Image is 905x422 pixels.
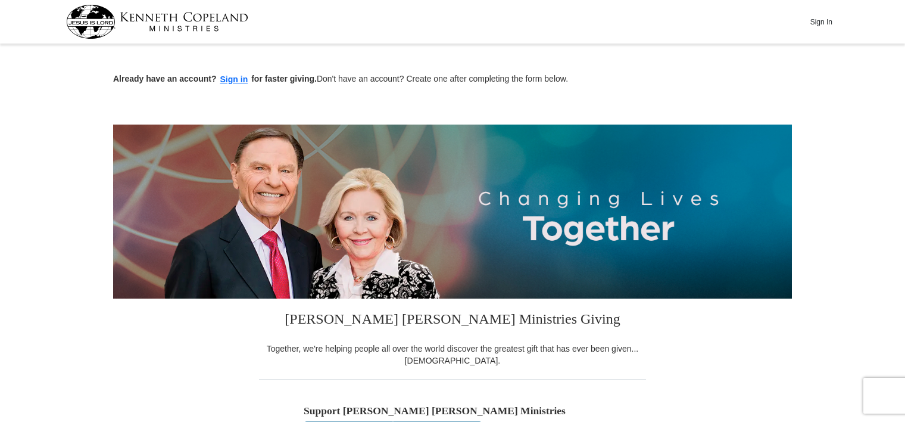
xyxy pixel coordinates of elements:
[803,13,839,31] button: Sign In
[113,74,317,83] strong: Already have an account? for faster giving.
[259,343,646,367] div: Together, we're helping people all over the world discover the greatest gift that has ever been g...
[259,299,646,343] h3: [PERSON_NAME] [PERSON_NAME] Ministries Giving
[304,405,601,417] h5: Support [PERSON_NAME] [PERSON_NAME] Ministries
[217,73,252,86] button: Sign in
[113,73,792,86] p: Don't have an account? Create one after completing the form below.
[66,5,248,39] img: kcm-header-logo.svg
